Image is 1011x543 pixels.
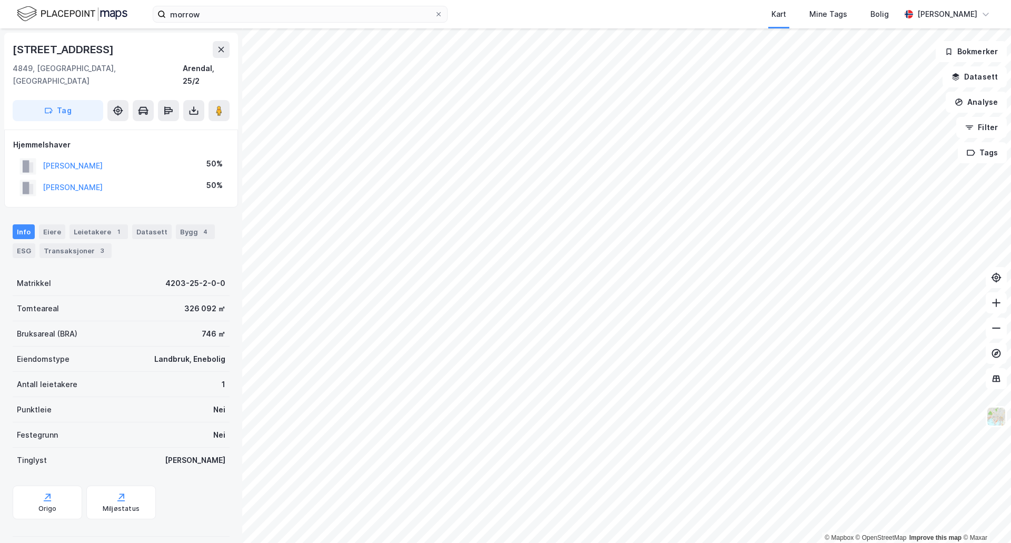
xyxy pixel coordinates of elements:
div: Bruksareal (BRA) [17,328,77,340]
div: 50% [206,157,223,170]
div: Bolig [870,8,889,21]
div: Matrikkel [17,277,51,290]
div: Leietakere [70,224,128,239]
div: Kart [771,8,786,21]
div: Miljøstatus [103,505,140,513]
div: Landbruk, Enebolig [154,353,225,366]
div: Tomteareal [17,302,59,315]
div: 4849, [GEOGRAPHIC_DATA], [GEOGRAPHIC_DATA] [13,62,183,87]
div: 1 [113,226,124,237]
div: [PERSON_NAME] [165,454,225,467]
div: 3 [97,245,107,256]
a: OpenStreetMap [856,534,907,541]
div: 326 092 ㎡ [184,302,225,315]
div: Mine Tags [809,8,847,21]
div: Festegrunn [17,429,58,441]
div: ESG [13,243,35,258]
div: Tinglyst [17,454,47,467]
div: Bygg [176,224,215,239]
div: 1 [222,378,225,391]
a: Improve this map [909,534,962,541]
button: Datasett [943,66,1007,87]
div: Antall leietakere [17,378,77,391]
img: logo.f888ab2527a4732fd821a326f86c7f29.svg [17,5,127,23]
button: Bokmerker [936,41,1007,62]
div: Eiendomstype [17,353,70,366]
input: Søk på adresse, matrikkel, gårdeiere, leietakere eller personer [166,6,434,22]
button: Tag [13,100,103,121]
iframe: Chat Widget [958,492,1011,543]
div: 4203-25-2-0-0 [165,277,225,290]
div: Nei [213,403,225,416]
button: Tags [958,142,1007,163]
div: Nei [213,429,225,441]
div: [PERSON_NAME] [917,8,977,21]
div: 50% [206,179,223,192]
div: Datasett [132,224,172,239]
button: Filter [956,117,1007,138]
div: Eiere [39,224,65,239]
div: 4 [200,226,211,237]
div: [STREET_ADDRESS] [13,41,116,58]
div: Transaksjoner [39,243,112,258]
a: Mapbox [825,534,854,541]
button: Analyse [946,92,1007,113]
div: Info [13,224,35,239]
img: Z [986,407,1006,427]
div: Arendal, 25/2 [183,62,230,87]
div: Hjemmelshaver [13,139,229,151]
div: 746 ㎡ [202,328,225,340]
div: Origo [38,505,57,513]
div: Punktleie [17,403,52,416]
